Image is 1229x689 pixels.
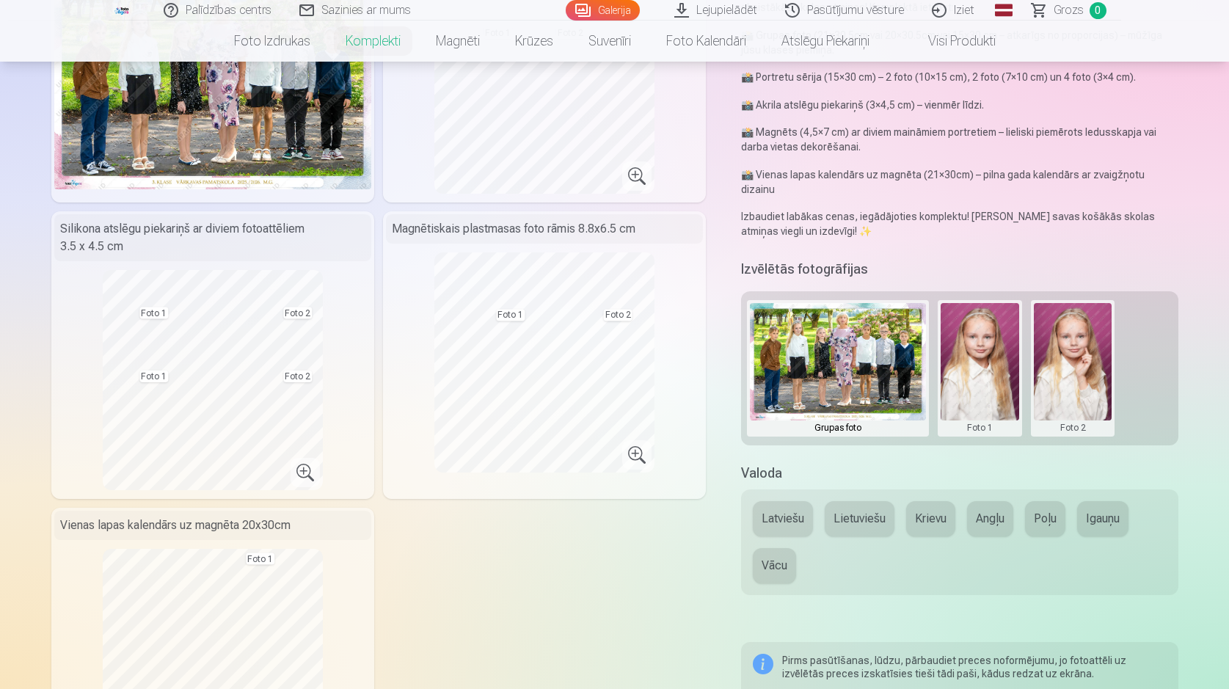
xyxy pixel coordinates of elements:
span: Grozs [1054,1,1084,19]
a: Suvenīri [571,21,649,62]
p: 📸 Portretu sērija (15×30 cm) – 2 foto (10×15 cm), 2 foto (7×10 cm) un 4 foto (3×4 cm). [741,70,1178,84]
img: /fa1 [114,6,131,15]
button: Vācu [753,548,796,583]
button: Poļu [1025,501,1065,536]
h5: Valoda [741,463,1178,484]
a: Foto kalendāri [649,21,764,62]
a: Foto izdrukas [216,21,328,62]
button: Angļu [967,501,1013,536]
div: Silikona atslēgu piekariņš ar diviem fotoattēliem 3.5 x 4.5 cm [54,214,371,261]
a: Krūzes [497,21,571,62]
p: 📸 Vienas lapas kalendārs uz magnēta (21×30cm) – pilna gada kalendārs ar zvaigžņotu dizainu [741,167,1178,197]
a: Visi produkti [887,21,1013,62]
p: 📸 Magnēts (4,5×7 cm) ar diviem maināmiem portretiem – lieliski piemērots ledusskapja vai darba vi... [741,125,1178,154]
p: Izbaudiet labākas cenas, iegādājoties komplektu! [PERSON_NAME] savas košākās skolas atmiņas viegl... [741,209,1178,238]
button: Igauņu [1077,501,1128,536]
div: Magnētiskais plastmasas foto rāmis 8.8x6.5 cm [386,214,703,244]
a: Atslēgu piekariņi [764,21,887,62]
button: Lietuviešu [825,501,894,536]
button: Krievu [906,501,955,536]
div: Vienas lapas kalendārs uz magnēta 20x30cm [54,511,371,540]
button: Latviešu [753,501,813,536]
a: Magnēti [418,21,497,62]
a: Komplekti [328,21,418,62]
h5: Izvēlētās fotogrāfijas [741,259,868,280]
div: Grupas foto [750,420,926,435]
p: 📸 Akrila atslēgu piekariņš (3×4,5 cm) – vienmēr līdzi. [741,98,1178,112]
span: 0 [1090,2,1106,19]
